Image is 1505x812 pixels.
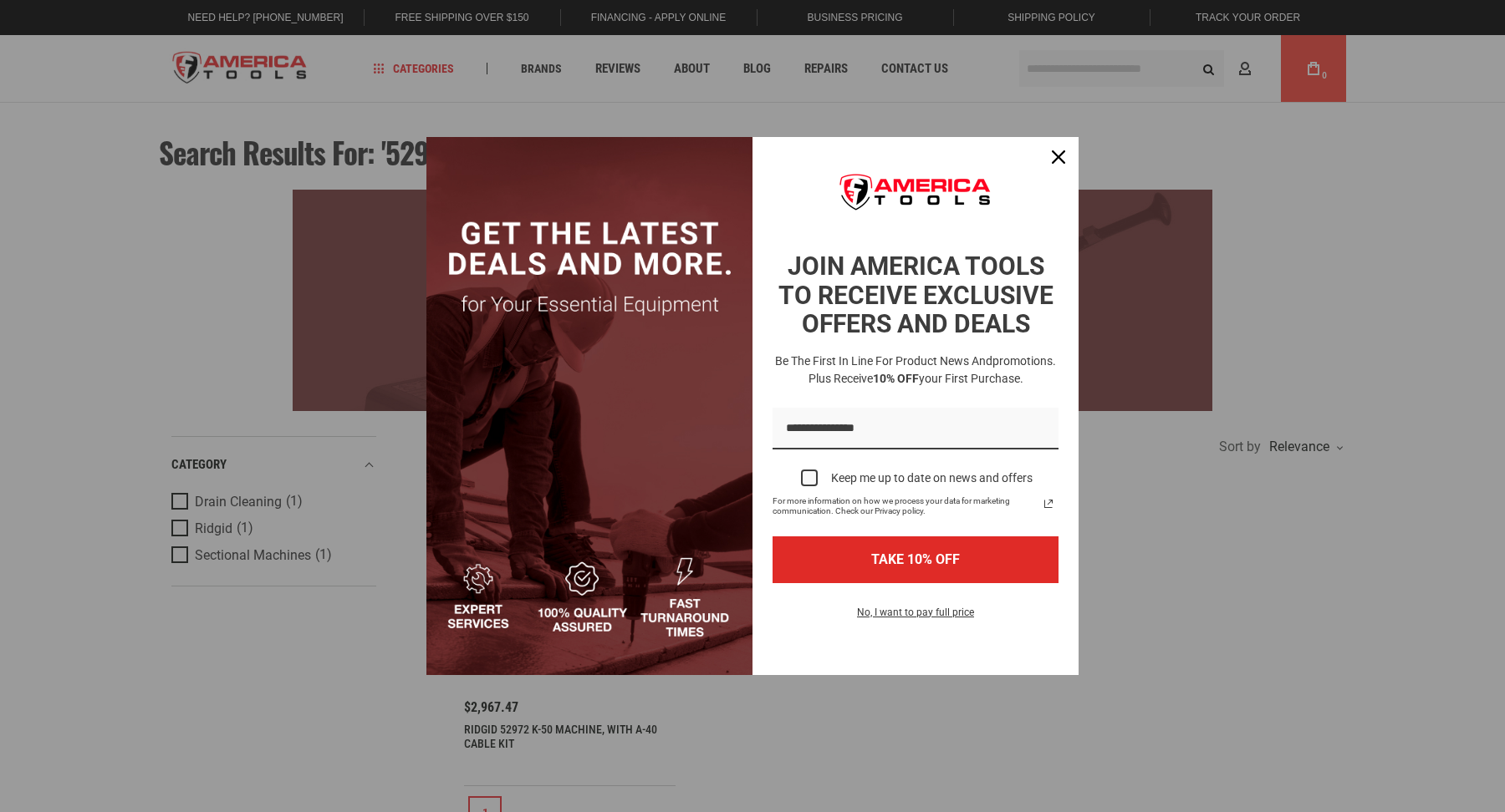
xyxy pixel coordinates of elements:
strong: 10% OFF [873,372,919,385]
strong: JOIN AMERICA TOOLS TO RECEIVE EXCLUSIVE OFFERS AND DEALS [778,251,1053,338]
input: Email field [773,408,1059,450]
button: TAKE 10% OFF [773,536,1059,582]
button: Close [1038,137,1079,177]
iframe: LiveChat chat widget [1270,759,1505,812]
span: promotions. Plus receive your first purchase. [809,354,1057,385]
span: For more information on how we process your data for marketing communication. Check our Privacy p... [773,496,1038,516]
svg: link icon [1038,494,1059,514]
h3: Be the first in line for product news and [769,353,1062,388]
a: Read our Privacy Policy [1038,494,1059,514]
svg: close icon [1052,150,1065,164]
div: Keep me up to date on news and offers [831,471,1033,485]
button: No, I want to pay full price [844,603,987,632]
